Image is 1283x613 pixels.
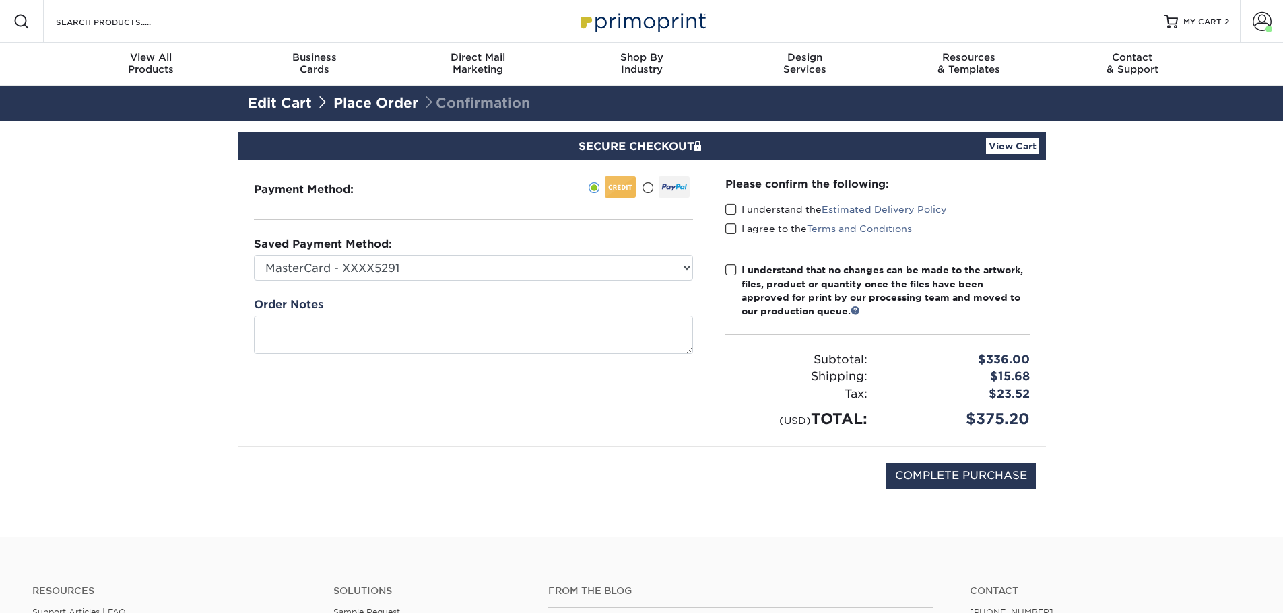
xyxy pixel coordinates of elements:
img: Primoprint [574,7,709,36]
h4: Solutions [333,585,528,597]
span: Direct Mail [396,51,560,63]
span: SECURE CHECKOUT [579,140,705,153]
div: Cards [232,51,396,75]
h3: Payment Method: [254,183,387,196]
label: Order Notes [254,297,323,313]
small: (USD) [779,414,811,426]
div: Industry [560,51,723,75]
a: DesignServices [723,43,887,86]
div: Tax: [715,386,878,403]
div: Services [723,51,887,75]
a: Estimated Delivery Policy [822,204,947,215]
a: Edit Cart [248,95,312,111]
div: Subtotal: [715,351,878,369]
div: & Templates [887,51,1051,75]
span: Resources [887,51,1051,63]
a: View AllProducts [69,43,233,86]
h4: From the Blog [548,585,933,597]
span: MY CART [1183,16,1222,28]
span: Design [723,51,887,63]
label: Saved Payment Method: [254,236,392,252]
div: Marketing [396,51,560,75]
a: BusinessCards [232,43,396,86]
a: Contact [970,585,1251,597]
a: View Cart [986,138,1039,154]
a: Place Order [333,95,418,111]
div: Shipping: [715,368,878,386]
h4: Resources [32,585,313,597]
input: SEARCH PRODUCTS..... [55,13,186,30]
div: Products [69,51,233,75]
div: $375.20 [878,408,1040,430]
span: Shop By [560,51,723,63]
div: & Support [1051,51,1214,75]
span: 2 [1224,17,1229,26]
a: Contact& Support [1051,43,1214,86]
span: Confirmation [422,95,530,111]
a: Terms and Conditions [807,223,912,234]
label: I understand the [725,203,947,216]
span: Business [232,51,396,63]
div: $15.68 [878,368,1040,386]
div: I understand that no changes can be made to the artwork, files, product or quantity once the file... [742,263,1030,318]
span: View All [69,51,233,63]
div: $336.00 [878,351,1040,369]
a: Resources& Templates [887,43,1051,86]
div: $23.52 [878,386,1040,403]
input: COMPLETE PURCHASE [886,463,1036,489]
a: Direct MailMarketing [396,43,560,86]
div: Please confirm the following: [725,176,1030,192]
span: Contact [1051,51,1214,63]
div: TOTAL: [715,408,878,430]
label: I agree to the [725,222,912,236]
a: Shop ByIndustry [560,43,723,86]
